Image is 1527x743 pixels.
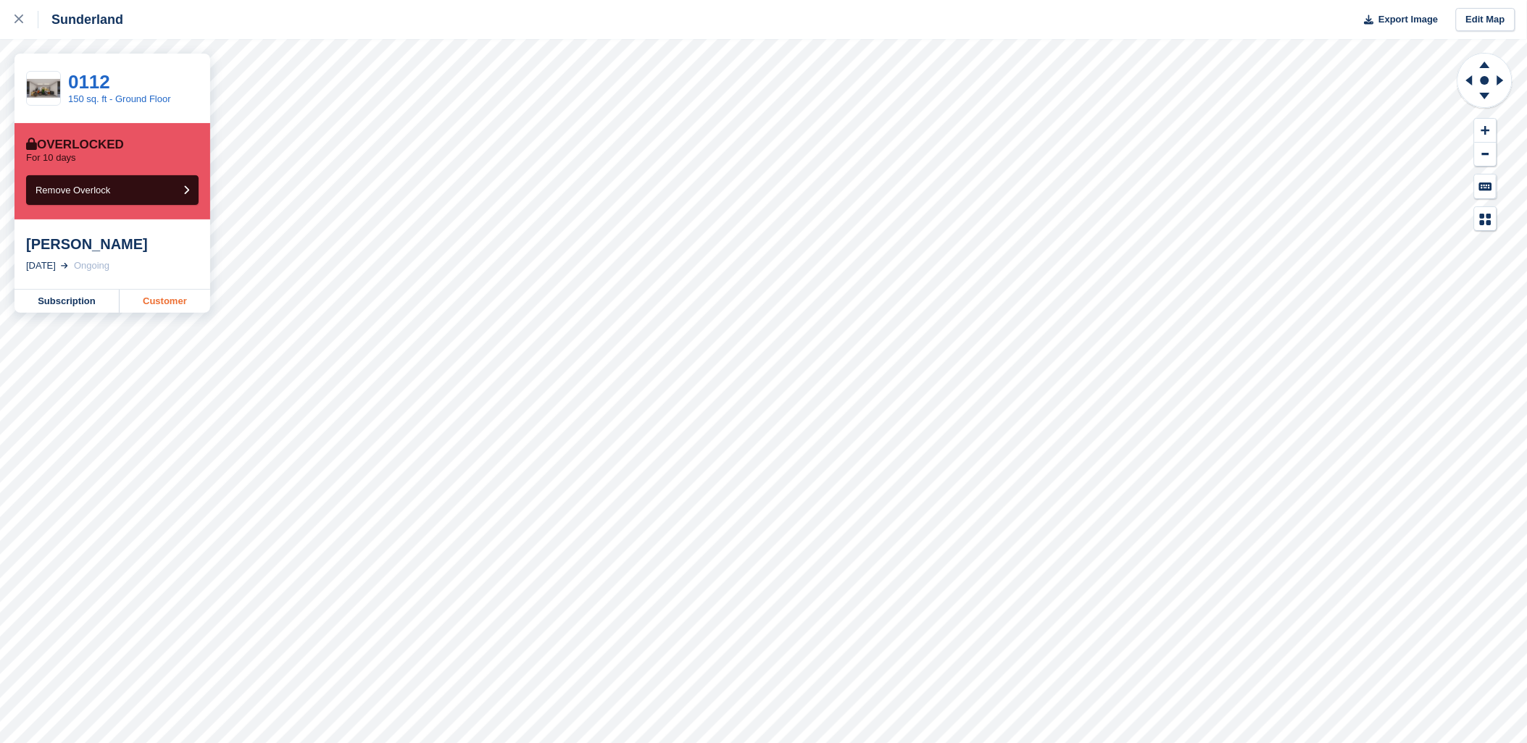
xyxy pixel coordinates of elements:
[36,185,110,196] span: Remove Overlock
[1475,207,1497,231] button: Map Legend
[1475,175,1497,198] button: Keyboard Shortcuts
[26,259,56,273] div: [DATE]
[38,11,123,28] div: Sunderland
[68,71,110,93] a: 0112
[74,259,109,273] div: Ongoing
[1475,119,1497,143] button: Zoom In
[1378,12,1438,27] span: Export Image
[1456,8,1515,32] a: Edit Map
[26,138,124,152] div: Overlocked
[26,152,76,164] p: For 10 days
[1356,8,1439,32] button: Export Image
[26,175,199,205] button: Remove Overlock
[68,93,171,104] a: 150 sq. ft - Ground Floor
[27,79,60,98] img: 150%20SQ.FT-2.jpg
[26,235,199,253] div: [PERSON_NAME]
[1475,143,1497,167] button: Zoom Out
[14,290,120,313] a: Subscription
[120,290,210,313] a: Customer
[61,263,68,269] img: arrow-right-light-icn-cde0832a797a2874e46488d9cf13f60e5c3a73dbe684e267c42b8395dfbc2abf.svg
